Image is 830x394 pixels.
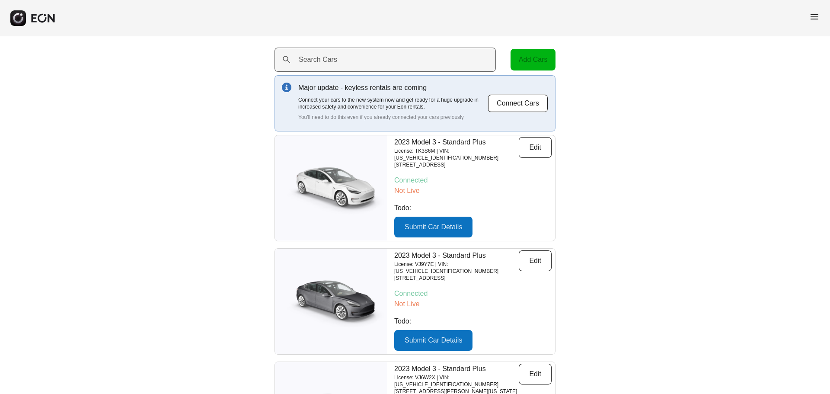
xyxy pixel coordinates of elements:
button: Submit Car Details [394,330,472,351]
p: Todo: [394,316,552,327]
p: Major update - keyless rentals are coming [298,83,488,93]
button: Edit [519,137,552,158]
img: info [282,83,291,92]
button: Submit Car Details [394,217,472,237]
button: Edit [519,250,552,271]
p: Connected [394,175,552,186]
p: License: VJ6W2X | VIN: [US_VEHICLE_IDENTIFICATION_NUMBER] [394,374,519,388]
p: Not Live [394,299,552,309]
p: [STREET_ADDRESS] [394,275,519,282]
p: 2023 Model 3 - Standard Plus [394,250,519,261]
button: Edit [519,364,552,384]
p: 2023 Model 3 - Standard Plus [394,364,519,374]
p: You'll need to do this even if you already connected your cars previously. [298,114,488,121]
p: Connected [394,288,552,299]
p: Not Live [394,186,552,196]
p: 2023 Model 3 - Standard Plus [394,137,519,147]
span: menu [809,12,820,22]
p: Todo: [394,203,552,213]
label: Search Cars [299,54,337,65]
button: Connect Cars [488,94,548,112]
img: car [275,273,387,330]
p: License: TK3S6M | VIN: [US_VEHICLE_IDENTIFICATION_NUMBER] [394,147,519,161]
img: car [275,160,387,216]
p: Connect your cars to the new system now and get ready for a huge upgrade in increased safety and ... [298,96,488,110]
p: License: VJ9Y7E | VIN: [US_VEHICLE_IDENTIFICATION_NUMBER] [394,261,519,275]
p: [STREET_ADDRESS] [394,161,519,168]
